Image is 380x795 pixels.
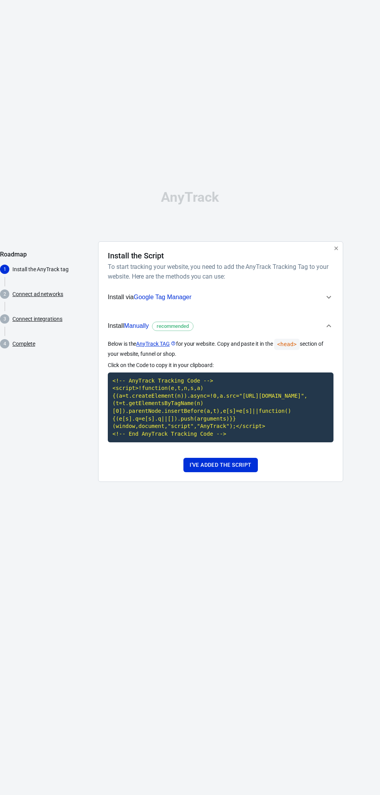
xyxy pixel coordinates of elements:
button: Install viaGoogle Tag Manager [108,288,333,307]
a: AnyTrack TAG [136,340,176,348]
p: Install the AnyTrack tag [12,265,92,274]
code: Click to copy [108,372,333,443]
p: Click on the Code to copy it in your clipboard: [108,361,333,369]
code: <head> [274,339,300,350]
button: I've added the script [183,458,257,472]
a: Complete [12,340,35,348]
span: Manually [124,322,149,329]
span: Install via [108,292,192,302]
a: Connect ad networks [12,290,63,298]
span: Install [108,321,193,331]
text: 4 [3,341,6,346]
p: Below is the for your website. Copy and paste it in the section of your website, funnel or shop. [108,339,333,358]
span: Google Tag Manager [134,294,192,300]
text: 1 [3,267,6,272]
text: 2 [3,291,6,297]
h4: Install the Script [108,251,164,260]
span: recommended [154,322,192,330]
button: InstallManuallyrecommended [108,313,333,339]
text: 3 [3,316,6,322]
h6: To start tracking your website, you need to add the AnyTrack Tracking Tag to your website. Here a... [108,262,330,281]
a: Connect integrations [12,315,62,323]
